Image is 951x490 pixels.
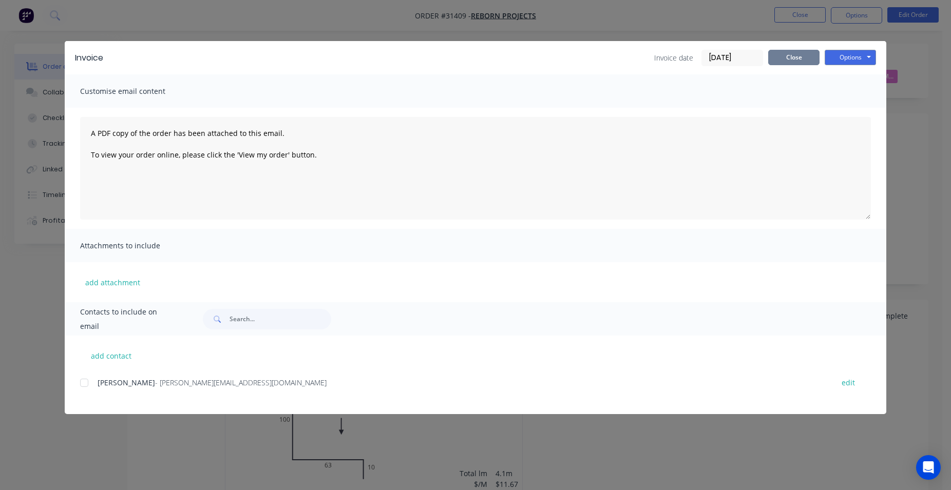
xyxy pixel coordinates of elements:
button: edit [835,376,861,389]
span: Customise email content [80,84,193,99]
button: Close [768,50,820,65]
span: Contacts to include on email [80,305,177,334]
span: Attachments to include [80,239,193,253]
textarea: A PDF copy of the order has been attached to this email. To view your order online, please click ... [80,117,871,220]
input: Search... [230,309,331,329]
button: Options [825,50,876,65]
div: Open Intercom Messenger [916,455,941,480]
span: - [PERSON_NAME][EMAIL_ADDRESS][DOMAIN_NAME] [155,378,327,387]
button: add contact [80,348,142,363]
button: add attachment [80,275,145,290]
span: Invoice date [654,52,693,63]
span: [PERSON_NAME] [98,378,155,387]
div: Invoice [75,52,103,64]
